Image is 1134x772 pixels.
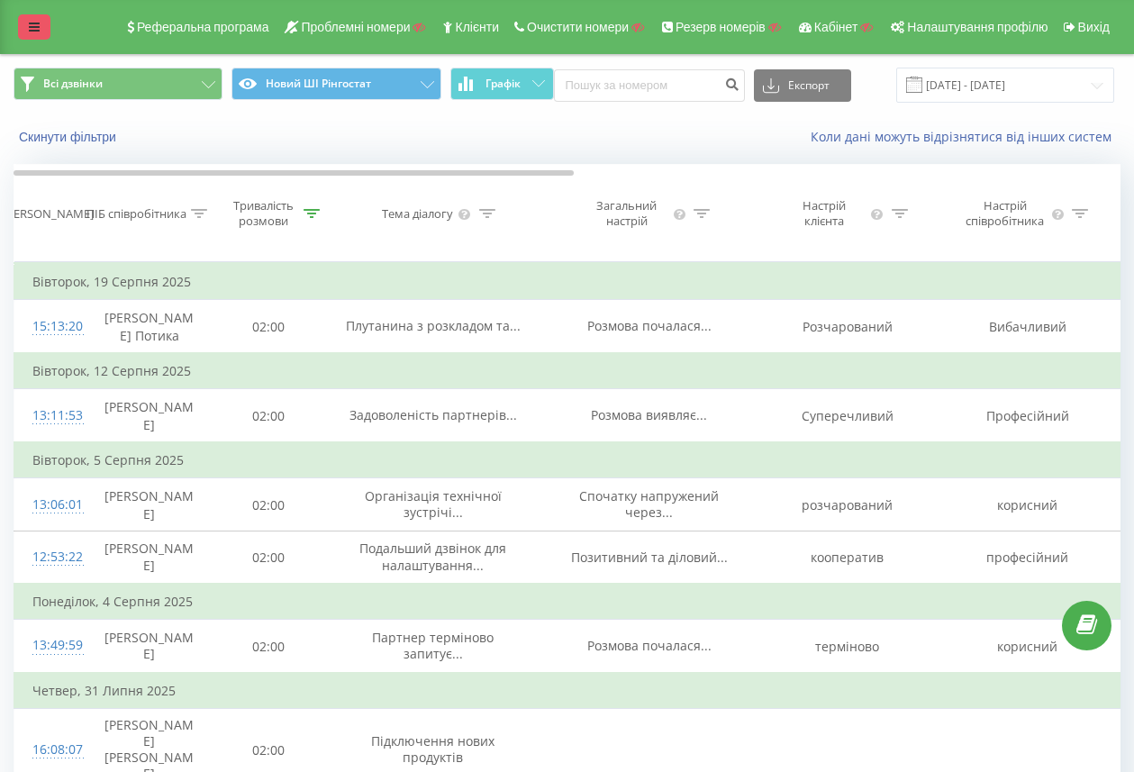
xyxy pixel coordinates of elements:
font: кооператив [811,549,884,566]
font: 02:00 [252,741,285,758]
span: Графік [485,77,521,90]
font: 13:11:53 [32,406,83,423]
font: 16:08:07 [32,740,83,758]
div: Тривалість розмови [228,198,299,229]
font: 13:49:59 [32,636,83,653]
font: Професійний [986,407,1069,424]
font: Задоволеність партнерів... [349,406,517,423]
font: Партнер терміново запитує... [372,629,494,662]
span: Проблемні номери [302,20,411,34]
div: Настрій клієнта [782,198,866,229]
font: Спочатку напружений через... [579,487,719,521]
span: Вихід [1078,20,1110,34]
div: ПІБ співробітника [86,206,186,222]
font: 13:06:01 [32,495,83,513]
font: професійний [986,549,1068,566]
font: [PERSON_NAME] Потика [104,309,194,344]
font: розчарований [802,496,893,513]
span: Реферальна програма [137,20,269,34]
font: Подальший дзвінок для налаштування... [359,540,506,573]
font: Розчарований [803,318,893,335]
button: Всі дзвінки [14,68,222,100]
font: Суперечливий [802,407,894,424]
font: [PERSON_NAME] [104,398,194,433]
font: Розмова виявляє... [591,406,707,423]
font: Плутанина з розкладом та... [346,317,521,334]
span: Кабінет [814,20,858,34]
font: Очистити номери [527,20,629,34]
font: корисний [997,638,1057,655]
font: Розмова почалася... [587,317,712,334]
a: Коли дані можуть відрізнятися вiд інших систем [811,128,1120,145]
font: Новий ШІ Рінгостат [266,76,371,91]
button: Скинути фільтри [14,129,125,145]
font: Позитивний та діловий... [571,549,728,566]
font: [PERSON_NAME] [104,487,194,522]
div: [PERSON_NAME] [3,206,94,222]
font: Резерв номерів [676,20,766,34]
div: Загальний настрій [584,198,670,229]
td: [PERSON_NAME] [86,620,213,673]
span: Клієнти [455,20,499,34]
font: 02:00 [252,549,285,566]
input: Пошук за номером [554,69,745,102]
font: 02:00 [252,318,285,335]
font: Організація технічної зустрічі... [365,487,502,521]
span: Всі дзвінки [43,77,103,91]
td: [PERSON_NAME] [86,531,213,585]
button: Новий ШІ Рінгостат [231,68,440,100]
font: 12:53:22 [32,548,83,565]
font: 02:00 [252,496,285,513]
font: Вибачливий [989,318,1066,335]
button: Експорт [754,69,851,102]
font: 02:00 [252,407,285,424]
font: Розмова почалася... [587,637,712,654]
span: Налаштування профілю [907,20,1048,34]
div: Тема діалогу [382,206,453,222]
font: 15:13:20 [32,317,83,334]
div: Настрій співробітника [962,198,1048,229]
font: терміново [815,638,879,655]
font: 02:00 [252,638,285,655]
button: Графік [450,68,554,100]
font: корисний [997,496,1057,513]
